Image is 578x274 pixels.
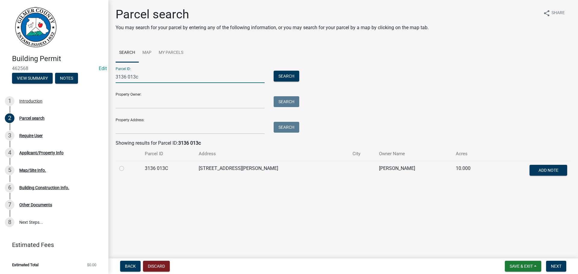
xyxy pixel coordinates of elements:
[5,148,14,158] div: 4
[12,6,57,48] img: Gilmer County, Georgia
[505,261,541,272] button: Save & Exit
[195,147,349,161] th: Address
[510,264,533,269] span: Save & Exit
[274,122,299,133] button: Search
[195,161,349,181] td: [STREET_ADDRESS][PERSON_NAME]
[552,10,565,17] span: Share
[178,140,201,146] strong: 3136 013c
[19,186,69,190] div: Building Construction Info.
[5,200,14,210] div: 7
[375,161,452,181] td: [PERSON_NAME]
[543,10,550,17] i: share
[55,76,78,81] wm-modal-confirm: Notes
[538,168,558,172] span: Add Note
[55,73,78,84] button: Notes
[19,99,42,103] div: Introduction
[125,264,136,269] span: Back
[19,134,43,138] div: Require User
[5,217,14,227] div: 8
[19,168,46,172] div: Map/Site Info.
[155,43,187,63] a: My Parcels
[19,151,64,155] div: Applicant/Property Info
[116,43,139,63] a: Search
[12,263,39,267] span: Estimated Total
[530,165,567,176] button: Add Note
[5,131,14,140] div: 3
[139,43,155,63] a: Map
[349,147,376,161] th: City
[116,7,429,22] h1: Parcel search
[452,161,491,181] td: 10.000
[274,96,299,107] button: Search
[141,147,195,161] th: Parcel ID
[546,261,566,272] button: Next
[274,71,299,82] button: Search
[120,261,141,272] button: Back
[12,66,96,71] span: 462568
[5,183,14,192] div: 6
[19,203,52,207] div: Other Documents
[551,264,561,269] span: Next
[141,161,195,181] td: 3136 013C
[452,147,491,161] th: Acres
[12,54,104,63] h4: Building Permit
[5,165,14,175] div: 5
[99,66,107,71] wm-modal-confirm: Edit Application Number
[5,113,14,123] div: 2
[143,261,170,272] button: Discard
[12,76,53,81] wm-modal-confirm: Summary
[12,73,53,84] button: View Summary
[538,7,570,19] button: shareShare
[5,239,99,251] a: Estimated Fees
[99,66,107,71] a: Edit
[87,263,96,267] span: $0.00
[19,116,45,120] div: Parcel search
[375,147,452,161] th: Owner Name
[116,24,429,31] p: You may search for your parcel by entering any of the following information, or you may search fo...
[116,140,571,147] div: Showing results for Parcel ID:
[5,96,14,106] div: 1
